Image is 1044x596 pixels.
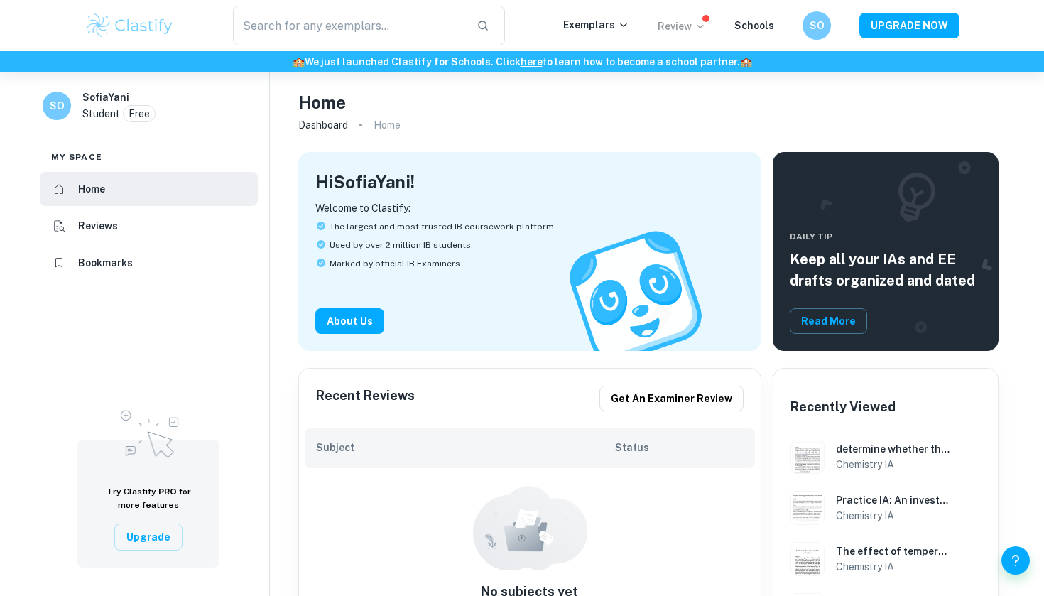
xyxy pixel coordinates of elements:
a: Chemistry IA example thumbnail: Practice IA: An investigation into the ePractice IA: An investiga... [785,485,986,531]
a: Chemistry IA example thumbnail: determine whether the dissociation constdetermine whether the dis... [785,434,986,479]
a: Schools [734,20,774,31]
h6: SO [49,98,65,114]
button: Help and Feedback [1001,546,1030,575]
h6: Subject [316,440,616,455]
img: Chemistry IA example thumbnail: The effect of temperature on buffering c [790,542,825,576]
button: Get an examiner review [599,386,744,411]
span: 🏫 [740,56,752,67]
a: Chemistry IA example thumbnail: The effect of temperature on buffering cThe effect of temperature... [785,536,986,582]
img: Chemistry IA example thumbnail: determine whether the dissociation const [790,440,825,474]
a: Bookmarks [40,246,258,280]
h6: Chemistry IA [836,559,950,575]
h6: Home [78,181,105,197]
a: Reviews [40,209,258,243]
h6: SofiaYani [82,90,129,105]
h6: Chemistry IA [836,508,950,524]
button: Read More [790,308,867,334]
p: Student [82,106,120,121]
h6: Reviews [78,218,118,234]
span: Marked by official IB Examiners [330,257,460,270]
p: Welcome to Clastify: [315,200,744,216]
button: About Us [315,308,384,334]
img: Clastify logo [85,11,175,40]
span: My space [51,151,102,163]
p: Exemplars [563,17,629,33]
h6: determine whether the dissociation constant (pKa) of 3 weak acids, [MEDICAL_DATA], Propanoic acid... [836,441,950,457]
button: SO [803,11,831,40]
input: Search for any exemplars... [233,6,465,45]
h5: Keep all your IAs and EE drafts organized and dated [790,249,982,291]
h6: Bookmarks [78,255,133,271]
h6: The effect of temperature on buffering capacity of a phosphate buffer [836,543,950,559]
h4: Hi SofiaYani ! [315,169,415,195]
img: Chemistry IA example thumbnail: Practice IA: An investigation into the e [790,491,825,525]
button: UPGRADE NOW [859,13,959,38]
button: Upgrade [114,524,183,551]
img: Upgrade to Pro [113,401,184,462]
a: Dashboard [298,115,348,135]
h6: Recently Viewed [790,397,896,417]
span: The largest and most trusted IB coursework platform [330,220,554,233]
span: Daily Tip [790,230,982,243]
h6: Status [615,440,744,455]
h6: Try Clastify for more features [94,485,202,512]
p: Home [374,117,401,133]
p: Free [129,106,150,121]
h4: Home [298,90,346,115]
a: Home [40,172,258,206]
h6: SO [809,18,825,33]
h6: Chemistry IA [836,457,950,472]
span: Used by over 2 million IB students [330,239,471,251]
p: Review [658,18,706,34]
h6: Practice IA: An investigation into the effect of varying hydrochloric acid temperatures on the ra... [836,492,950,508]
a: here [521,56,543,67]
span: PRO [158,487,177,497]
h6: Recent Reviews [316,386,415,411]
h6: We just launched Clastify for Schools. Click to learn how to become a school partner. [3,54,1041,70]
span: 🏫 [293,56,305,67]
